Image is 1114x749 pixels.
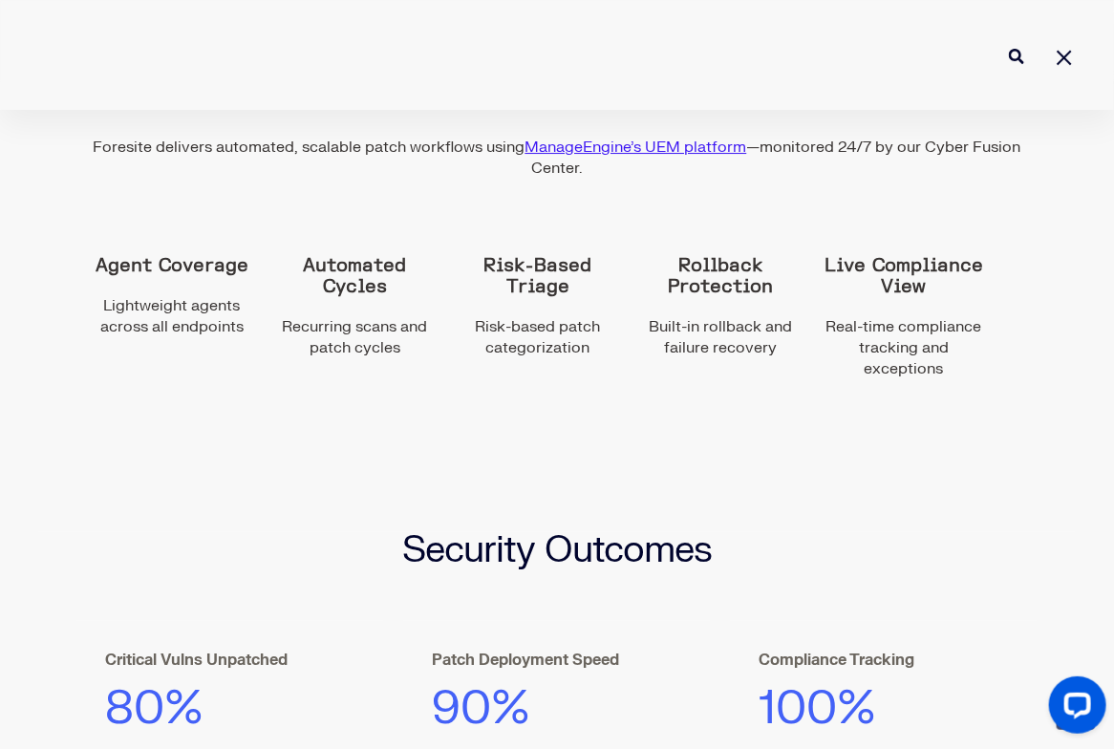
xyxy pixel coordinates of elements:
[432,679,530,738] span: 90%
[92,295,252,337] p: Lightweight agents across all endpoints
[458,316,618,358] p: Risk-based patch categorization
[105,651,288,670] strong: Critical Vulns Unpatched
[274,316,435,358] p: Recurring scans and patch cycles
[432,651,619,670] strong: Patch Deployment Speed
[824,316,984,379] p: Real-time compliance tracking and exceptions
[274,255,435,297] span: Automated Cycles
[1053,45,1076,68] a: Close Search
[105,679,204,738] span: 80%
[458,255,618,297] span: Risk-Based Triage
[1034,669,1114,749] iframe: LiveChat chat widget
[525,138,747,157] a: ManageEngine’s UEM platform
[1005,45,1028,68] button: Perform Search
[759,679,876,738] span: 100%
[641,255,802,297] span: Rollback Protection
[824,255,984,297] span: Live Compliance View
[759,651,914,670] strong: Compliance Tracking
[76,137,1038,179] div: Foresite delivers automated, scalable patch workflows using —monitored 24/7 by our Cyber Fusion C...
[76,532,1038,568] h2: Security Outcomes
[641,316,802,358] p: Built-in rollback and failure recovery
[92,255,252,276] span: Agent Coverage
